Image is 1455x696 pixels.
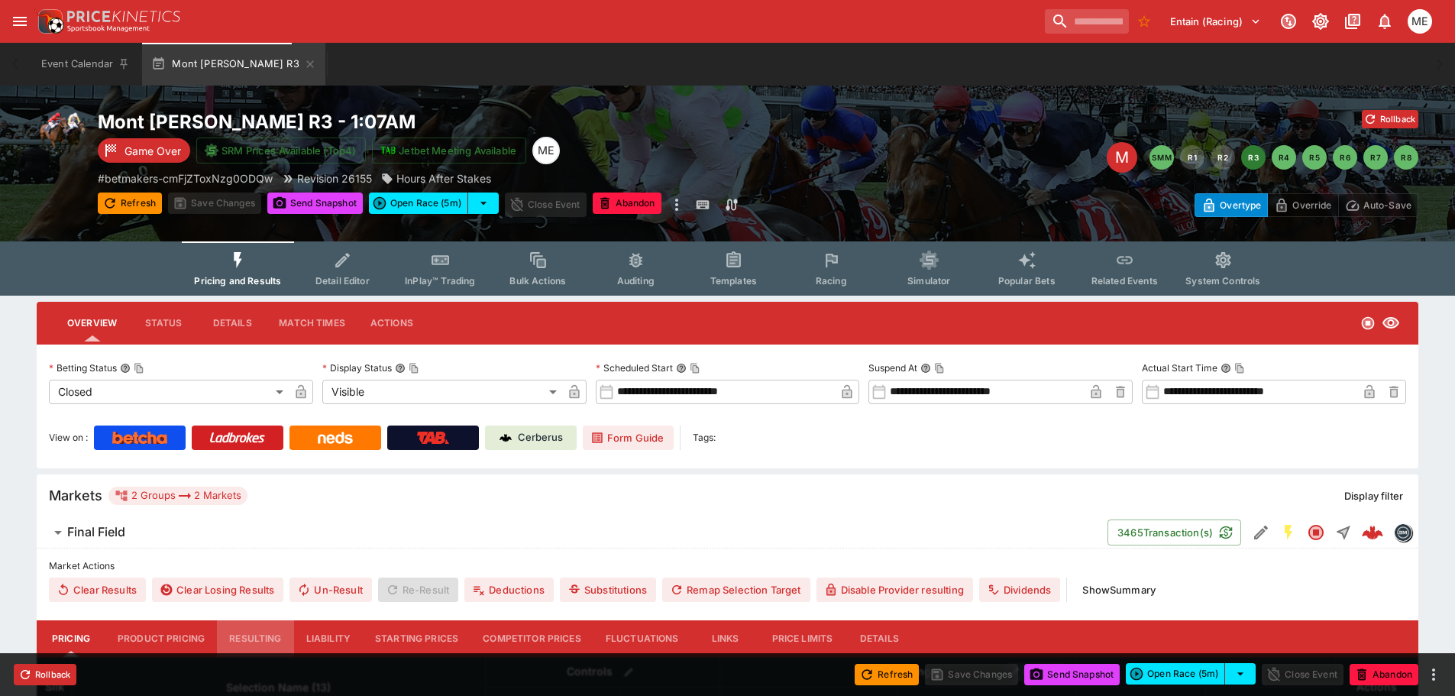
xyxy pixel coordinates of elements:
[198,305,267,342] button: Details
[1395,524,1411,541] img: betmakers
[690,363,700,374] button: Copy To Clipboard
[297,170,372,186] p: Revision 26155
[1394,523,1412,542] div: betmakers
[1045,9,1129,34] input: search
[1272,145,1296,170] button: R4
[380,143,396,158] img: jetbet-logo.svg
[1126,663,1256,685] div: split button
[378,578,458,602] span: Re-Result
[67,11,180,22] img: PriceKinetics
[381,170,491,186] div: Hours After Stakes
[49,487,102,504] h5: Markets
[217,620,293,657] button: Resulting
[1220,197,1261,213] p: Overtype
[357,305,426,342] button: Actions
[1382,314,1400,332] svg: Visible
[6,8,34,35] button: open drawer
[691,620,760,657] button: Links
[289,578,371,602] span: Un-Result
[142,43,325,86] button: Mont [PERSON_NAME] R3
[593,620,691,657] button: Fluctuations
[868,361,917,374] p: Suspend At
[596,361,673,374] p: Scheduled Start
[1350,664,1418,685] button: Abandon
[583,426,674,450] a: Form Guide
[500,432,512,444] img: Cerberus
[1339,8,1366,35] button: Documentation
[417,432,449,444] img: TabNZ
[55,305,129,342] button: Overview
[920,363,931,374] button: Suspend AtCopy To Clipboard
[32,43,139,86] button: Event Calendar
[1142,361,1217,374] p: Actual Start Time
[1195,193,1268,217] button: Overtype
[485,426,577,450] a: Cerberus
[560,578,656,602] button: Substitutions
[532,137,560,164] div: Matt Easter
[816,275,847,286] span: Racing
[37,110,86,159] img: horse_racing.png
[318,432,352,444] img: Neds
[115,487,241,505] div: 2 Groups 2 Markets
[369,193,499,214] div: split button
[152,578,283,602] button: Clear Losing Results
[363,620,470,657] button: Starting Prices
[1424,665,1443,684] button: more
[1302,519,1330,546] button: Closed
[294,620,363,657] button: Liability
[1275,519,1302,546] button: SGM Enabled
[1394,145,1418,170] button: R8
[1180,145,1204,170] button: R1
[405,275,475,286] span: InPlay™ Trading
[470,620,593,657] button: Competitor Prices
[1362,522,1383,543] img: logo-cerberus--red.svg
[395,363,406,374] button: Display StatusCopy To Clipboard
[1107,520,1241,545] button: 3465Transaction(s)
[1403,5,1437,38] button: Matt Easter
[1307,8,1334,35] button: Toggle light/dark mode
[67,524,125,540] h6: Final Field
[315,275,370,286] span: Detail Editor
[267,193,363,214] button: Send Snapshot
[710,275,757,286] span: Templates
[120,363,131,374] button: Betting StatusCopy To Clipboard
[37,620,105,657] button: Pricing
[1307,523,1325,542] svg: Closed
[593,195,661,210] span: Mark an event as closed and abandoned.
[979,578,1060,602] button: Dividends
[134,363,144,374] button: Copy To Clipboard
[1234,363,1245,374] button: Copy To Clipboard
[49,361,117,374] p: Betting Status
[196,138,366,163] button: SRM Prices Available (Top4)
[1185,275,1260,286] span: System Controls
[1073,578,1165,602] button: ShowSummary
[1335,484,1412,508] button: Display filter
[593,193,661,214] button: Abandon
[1247,519,1275,546] button: Edit Detail
[1241,145,1266,170] button: R3
[855,664,919,685] button: Refresh
[124,143,181,159] p: Game Over
[1149,145,1418,170] nav: pagination navigation
[518,430,563,445] p: Cerberus
[760,620,846,657] button: Price Limits
[1362,522,1383,543] div: 66bc138d-8233-4c40-9e39-6eae105836fd
[1292,197,1331,213] p: Override
[194,275,281,286] span: Pricing and Results
[129,305,198,342] button: Status
[1126,663,1225,685] button: Open Race (5m)
[49,380,289,404] div: Closed
[1350,665,1418,681] span: Mark an event as closed and abandoned.
[1330,519,1357,546] button: Straight
[14,664,76,685] button: Rollback
[464,578,554,602] button: Deductions
[693,426,716,450] label: Tags:
[105,620,217,657] button: Product Pricing
[1302,145,1327,170] button: R5
[49,578,146,602] button: Clear Results
[67,25,150,32] img: Sportsbook Management
[1225,663,1256,685] button: select merge strategy
[845,620,913,657] button: Details
[1161,9,1270,34] button: Select Tenant
[509,275,566,286] span: Bulk Actions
